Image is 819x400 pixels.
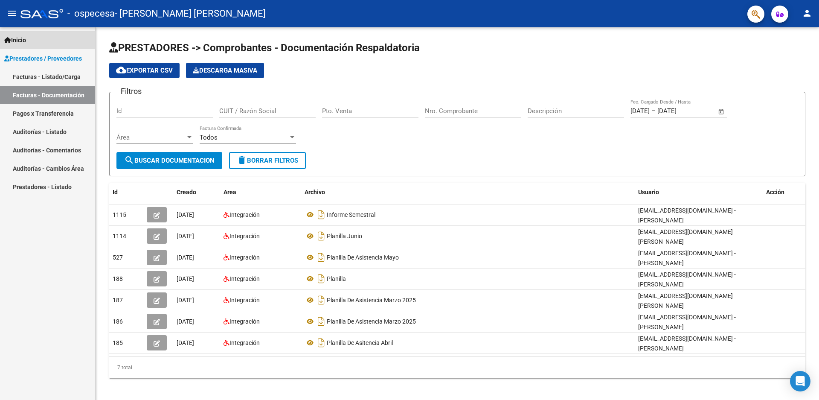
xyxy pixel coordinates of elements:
[200,134,218,141] span: Todos
[651,107,656,115] span: –
[124,155,134,165] mat-icon: search
[301,183,635,201] datatable-header-cell: Archivo
[638,292,736,309] span: [EMAIL_ADDRESS][DOMAIN_NAME] - [PERSON_NAME]
[113,254,123,261] span: 527
[305,189,325,196] span: Archivo
[327,318,416,325] span: Planilla De Asistencia Marzo 2025
[229,339,260,346] span: Integración
[229,254,260,261] span: Integración
[7,8,17,18] mat-icon: menu
[229,318,260,325] span: Integración
[327,297,416,304] span: Planilla De Asistencia Marzo 2025
[316,251,327,264] i: Descargar documento
[790,371,810,391] div: Open Intercom Messenger
[116,85,146,97] h3: Filtros
[224,189,236,196] span: Area
[113,339,123,346] span: 185
[638,189,659,196] span: Usuario
[766,189,784,196] span: Acción
[638,271,736,288] span: [EMAIL_ADDRESS][DOMAIN_NAME] - [PERSON_NAME]
[113,233,126,239] span: 1114
[630,107,650,115] input: Fecha inicio
[177,318,194,325] span: [DATE]
[229,233,260,239] span: Integración
[186,63,264,78] app-download-masive: Descarga masiva de comprobantes (adjuntos)
[115,4,266,23] span: - [PERSON_NAME] [PERSON_NAME]
[657,107,699,115] input: Fecha fin
[327,339,393,346] span: Planilla De Asitencia Abril
[316,315,327,328] i: Descargar documento
[193,67,257,74] span: Descarga Masiva
[124,157,215,164] span: Buscar Documentacion
[177,233,194,239] span: [DATE]
[635,183,763,201] datatable-header-cell: Usuario
[177,189,196,196] span: Creado
[116,65,126,75] mat-icon: cloud_download
[116,67,173,74] span: Exportar CSV
[327,275,346,282] span: Planilla
[177,211,194,218] span: [DATE]
[186,63,264,78] button: Descarga Masiva
[229,297,260,304] span: Integración
[638,228,736,245] span: [EMAIL_ADDRESS][DOMAIN_NAME] - [PERSON_NAME]
[638,250,736,266] span: [EMAIL_ADDRESS][DOMAIN_NAME] - [PERSON_NAME]
[802,8,812,18] mat-icon: person
[327,211,375,218] span: Informe Semestral
[4,54,82,63] span: Prestadores / Proveedores
[113,189,118,196] span: Id
[237,157,298,164] span: Borrar Filtros
[316,208,327,222] i: Descargar documento
[109,357,805,378] div: 7 total
[638,207,736,224] span: [EMAIL_ADDRESS][DOMAIN_NAME] - [PERSON_NAME]
[67,4,115,23] span: - ospecesa
[237,155,247,165] mat-icon: delete
[316,336,327,350] i: Descargar documento
[316,293,327,307] i: Descargar documento
[316,229,327,243] i: Descargar documento
[229,275,260,282] span: Integración
[116,134,186,141] span: Área
[113,275,123,282] span: 188
[717,107,726,117] button: Open calendar
[113,297,123,304] span: 187
[109,42,420,54] span: PRESTADORES -> Comprobantes - Documentación Respaldatoria
[173,183,220,201] datatable-header-cell: Creado
[229,211,260,218] span: Integración
[177,275,194,282] span: [DATE]
[109,63,180,78] button: Exportar CSV
[220,183,301,201] datatable-header-cell: Area
[4,35,26,45] span: Inicio
[177,339,194,346] span: [DATE]
[327,254,399,261] span: Planilla De Asistencia Mayo
[109,183,143,201] datatable-header-cell: Id
[638,314,736,330] span: [EMAIL_ADDRESS][DOMAIN_NAME] - [PERSON_NAME]
[113,318,123,325] span: 186
[327,233,362,239] span: Planilla Junio
[316,272,327,286] i: Descargar documento
[229,152,306,169] button: Borrar Filtros
[763,183,805,201] datatable-header-cell: Acción
[113,211,126,218] span: 1115
[638,335,736,352] span: [EMAIL_ADDRESS][DOMAIN_NAME] - [PERSON_NAME]
[177,254,194,261] span: [DATE]
[177,297,194,304] span: [DATE]
[116,152,222,169] button: Buscar Documentacion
